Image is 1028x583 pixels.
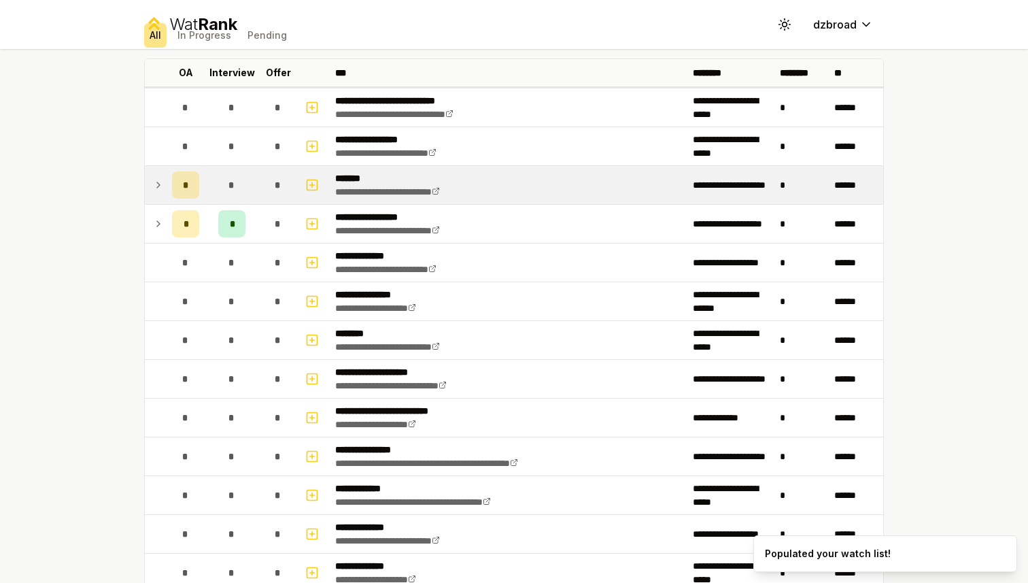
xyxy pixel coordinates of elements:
[242,23,292,48] button: Pending
[266,66,291,80] p: Offer
[209,66,255,80] p: Interview
[802,12,884,37] button: dzbroad
[144,23,167,48] button: All
[169,14,237,35] div: Wat
[172,23,237,48] button: In Progress
[813,16,857,33] span: dzbroad
[179,66,193,80] p: OA
[144,14,237,35] a: WatRank
[198,14,237,34] span: Rank
[765,547,891,561] div: Populated your watch list!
